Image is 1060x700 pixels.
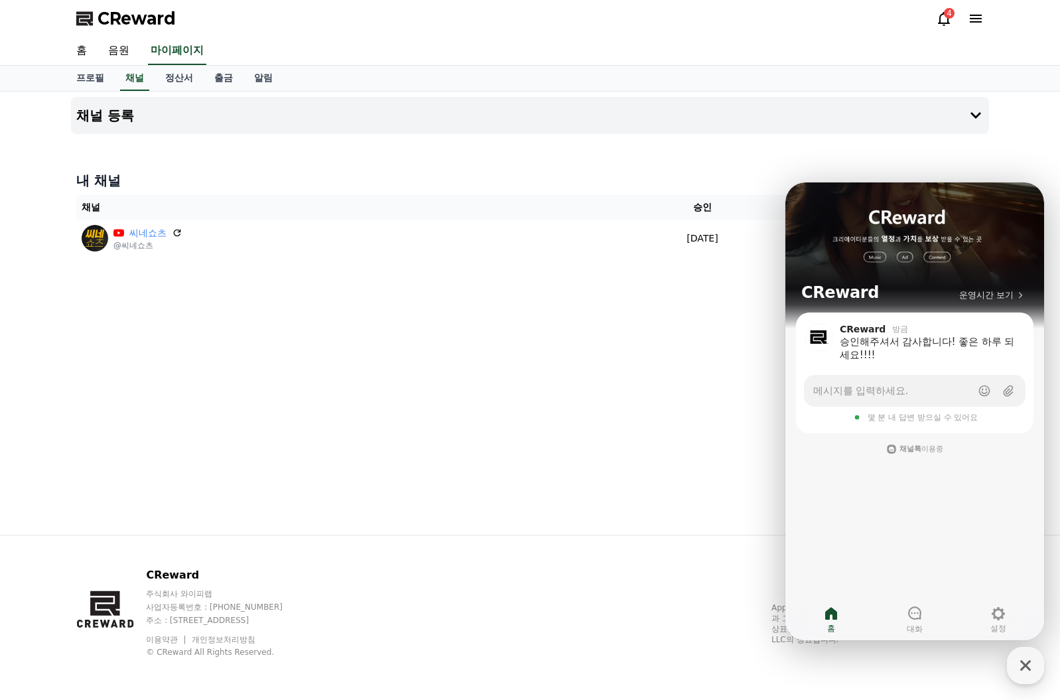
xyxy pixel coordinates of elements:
[192,635,255,644] a: 개인정보처리방침
[155,66,204,91] a: 정산서
[71,97,989,134] button: 채널 등록
[146,602,308,612] p: 사업자등록번호 : [PHONE_NUMBER]
[608,232,797,245] p: [DATE]
[76,8,176,29] a: CReward
[146,567,308,583] p: CReward
[146,615,308,626] p: 주소 : [STREET_ADDRESS]
[120,66,149,91] a: 채널
[243,66,283,91] a: 알림
[66,66,115,91] a: 프로필
[113,240,182,251] p: @씨네쇼츠
[66,37,98,65] a: 홈
[76,171,984,190] h4: 내 채널
[936,11,952,27] a: 4
[82,225,108,251] img: 씨네쇼츠
[603,195,802,220] th: 승인
[146,635,188,644] a: 이용약관
[148,37,206,65] a: 마이페이지
[76,195,603,220] th: 채널
[785,182,1044,640] iframe: Channel chat
[204,66,243,91] a: 출금
[771,602,984,645] p: App Store, iCloud, iCloud Drive 및 iTunes Store는 미국과 그 밖의 나라 및 지역에서 등록된 Apple Inc.의 서비스 상표입니다. Goo...
[944,8,955,19] div: 4
[98,8,176,29] span: CReward
[76,108,134,123] h4: 채널 등록
[146,589,308,599] p: 주식회사 와이피랩
[98,37,140,65] a: 음원
[129,226,166,240] a: 씨네쇼츠
[146,647,308,658] p: © CReward All Rights Reserved.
